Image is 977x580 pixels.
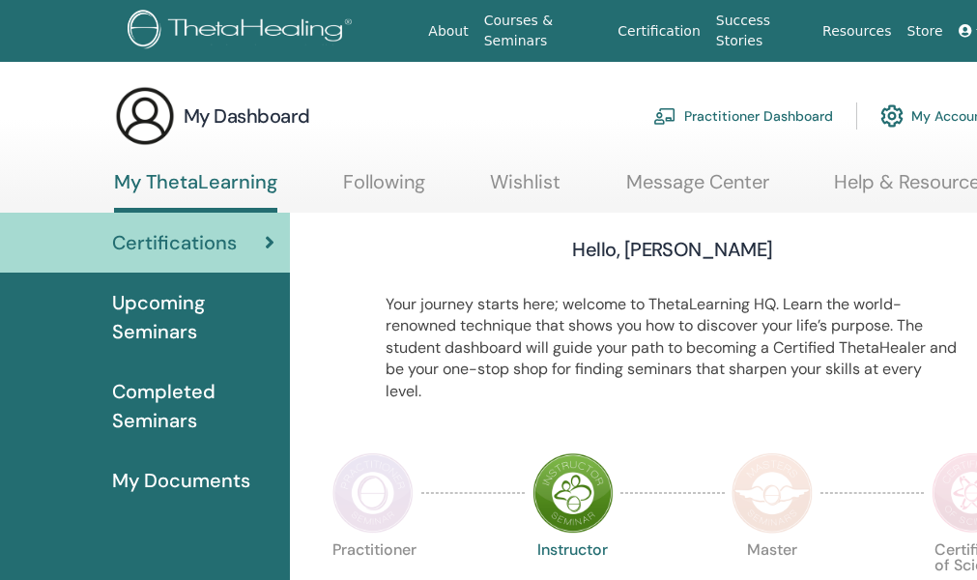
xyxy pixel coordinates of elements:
[114,85,176,147] img: generic-user-icon.jpg
[572,236,772,263] h3: Hello, [PERSON_NAME]
[112,377,274,435] span: Completed Seminars
[343,170,425,208] a: Following
[610,14,707,49] a: Certification
[476,3,611,59] a: Courses & Seminars
[112,288,274,346] span: Upcoming Seminars
[900,14,951,49] a: Store
[626,170,769,208] a: Message Center
[112,228,237,257] span: Certifications
[684,107,833,125] font: Practitioner Dashboard
[114,170,277,213] a: My ThetaLearning
[653,95,833,137] a: Practitioner Dashboard
[653,107,676,125] img: chalkboard-teacher.svg
[708,3,815,59] a: Success Stories
[880,100,904,132] img: cog.svg
[420,14,475,49] a: About
[184,102,310,130] h3: My Dashboard
[332,452,414,534] img: Practitioner
[532,452,614,534] img: Instructor
[815,14,900,49] a: Resources
[386,294,961,402] p: Your journey starts here; welcome to ThetaLearning HQ. Learn the world-renowned technique that sh...
[732,452,813,534] img: Master
[128,10,359,53] img: logo.png
[112,466,250,495] span: My Documents
[490,170,560,208] a: Wishlist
